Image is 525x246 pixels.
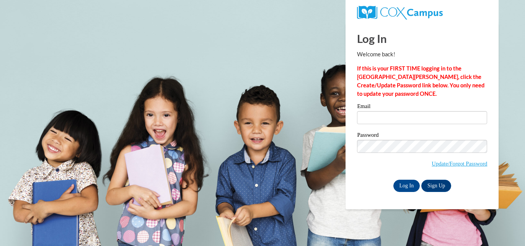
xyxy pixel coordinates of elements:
[432,161,487,167] a: Update/Forgot Password
[357,103,487,111] label: Email
[357,31,487,46] h1: Log In
[357,6,442,20] img: COX Campus
[357,50,487,59] p: Welcome back!
[393,180,420,192] input: Log In
[421,180,451,192] a: Sign Up
[357,9,442,15] a: COX Campus
[357,65,484,97] strong: If this is your FIRST TIME logging in to the [GEOGRAPHIC_DATA][PERSON_NAME], click the Create/Upd...
[357,132,487,140] label: Password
